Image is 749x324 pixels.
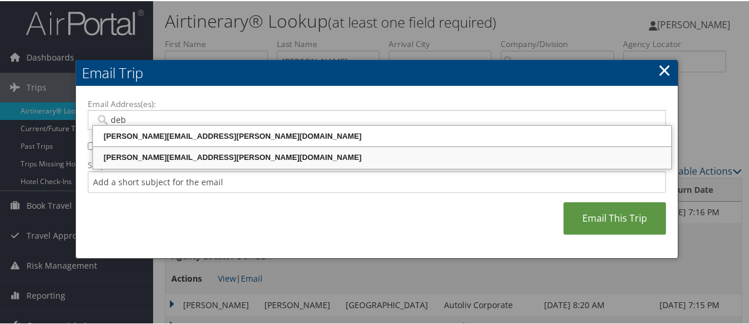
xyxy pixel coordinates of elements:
div: [PERSON_NAME][EMAIL_ADDRESS][PERSON_NAME][DOMAIN_NAME] [95,129,670,141]
a: Email This Trip [564,201,666,233]
input: Email address (Separate multiple email addresses with commas) [95,113,659,125]
a: × [658,57,671,81]
div: [PERSON_NAME][EMAIL_ADDRESS][PERSON_NAME][DOMAIN_NAME] [95,151,670,162]
label: Email Address(es): [88,97,666,109]
label: Subject: [88,158,666,170]
h2: Email Trip [76,59,678,85]
input: Add a short subject for the email [88,170,666,192]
